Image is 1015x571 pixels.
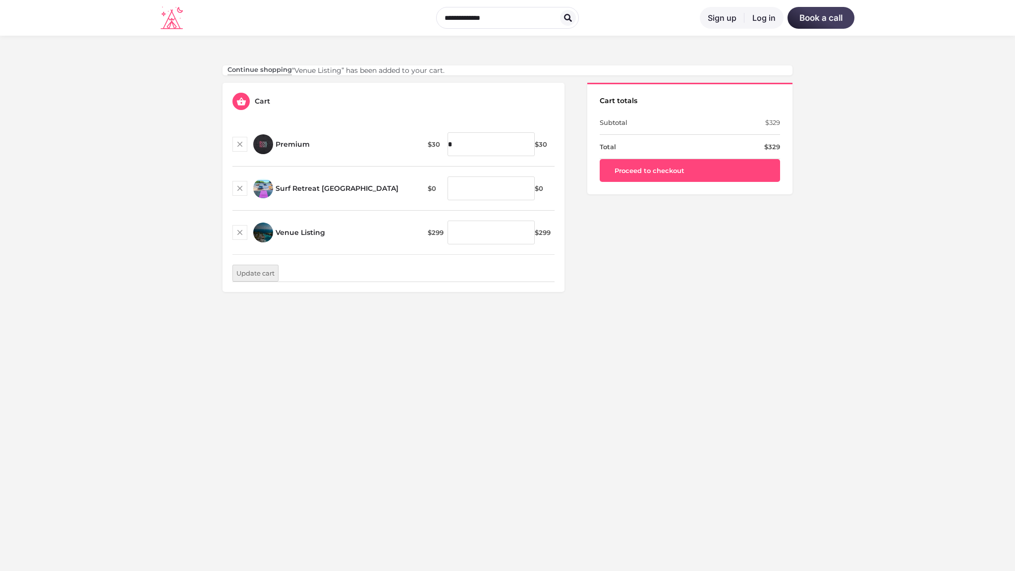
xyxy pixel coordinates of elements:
[600,134,627,159] th: Total
[535,140,539,148] span: $
[428,184,436,192] bdi: 0
[428,228,444,236] bdi: 299
[764,143,768,151] span: $
[232,225,247,240] a: Remove this item
[765,118,780,126] bdi: 329
[428,228,432,236] span: $
[535,184,543,192] bdi: 0
[765,118,769,126] span: $
[428,140,440,148] bdi: 30
[232,181,247,196] a: Remove this item
[600,111,627,135] th: Subtotal
[428,140,432,148] span: $
[535,184,539,192] span: $
[700,7,744,29] a: Sign up
[232,265,279,282] button: Update cart
[255,96,270,106] h5: Cart
[223,65,792,75] div: “Venue Listing” has been added to your cart.
[600,159,780,182] a: Proceed to checkout
[276,184,398,193] a: Surf Retreat [GEOGRAPHIC_DATA]
[276,140,310,149] a: Premium
[535,228,539,236] span: $
[600,97,780,106] h2: Cart totals
[232,137,247,152] a: Remove this item
[788,7,854,29] a: Book a call
[227,65,292,75] a: Continue shopping
[744,7,784,29] a: Log in
[535,140,547,148] bdi: 30
[535,228,551,236] bdi: 299
[428,184,432,192] span: $
[764,143,780,151] bdi: 329
[276,228,325,237] a: Venue Listing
